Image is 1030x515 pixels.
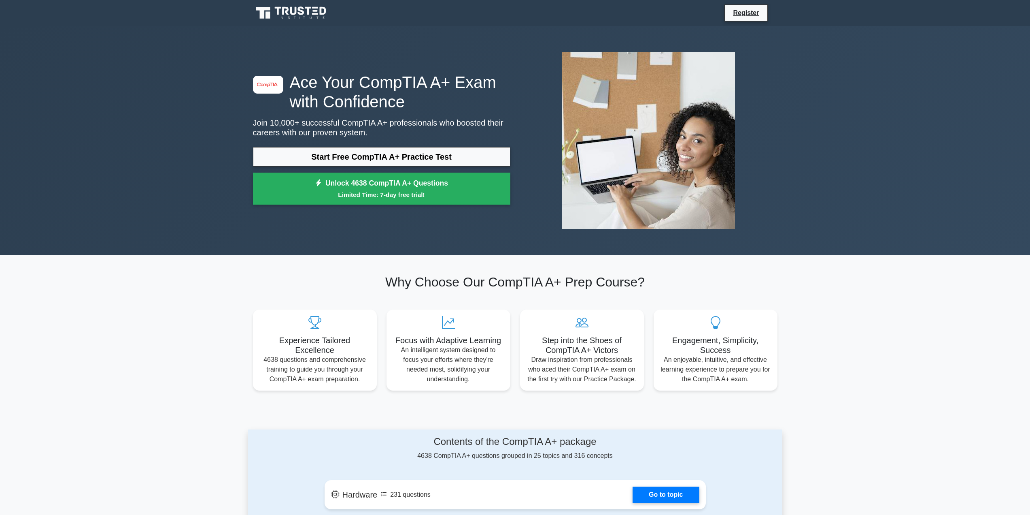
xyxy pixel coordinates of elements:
[253,147,510,167] a: Start Free CompTIA A+ Practice Test
[325,436,706,448] h4: Contents of the CompTIA A+ package
[253,274,777,290] h2: Why Choose Our CompTIA A+ Prep Course?
[393,345,504,384] p: An intelligent system designed to focus your efforts where they're needed most, solidifying your ...
[325,436,706,461] div: 4638 CompTIA A+ questions grouped in 25 topics and 316 concepts
[633,487,699,503] a: Go to topic
[527,335,637,355] h5: Step into the Shoes of CompTIA A+ Victors
[259,335,370,355] h5: Experience Tailored Excellence
[253,118,510,137] p: Join 10,000+ successful CompTIA A+ professionals who boosted their careers with our proven system.
[728,8,764,18] a: Register
[527,355,637,384] p: Draw inspiration from professionals who aced their CompTIA A+ exam on the first try with our Prac...
[253,173,510,205] a: Unlock 4638 CompTIA A+ QuestionsLimited Time: 7-day free trial!
[660,335,771,355] h5: Engagement, Simplicity, Success
[660,355,771,384] p: An enjoyable, intuitive, and effective learning experience to prepare you for the CompTIA A+ exam.
[253,73,510,111] h1: Ace Your CompTIA A+ Exam with Confidence
[263,190,500,199] small: Limited Time: 7-day free trial!
[393,335,504,345] h5: Focus with Adaptive Learning
[259,355,370,384] p: 4638 questions and comprehensive training to guide you through your CompTIA A+ exam preparation.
